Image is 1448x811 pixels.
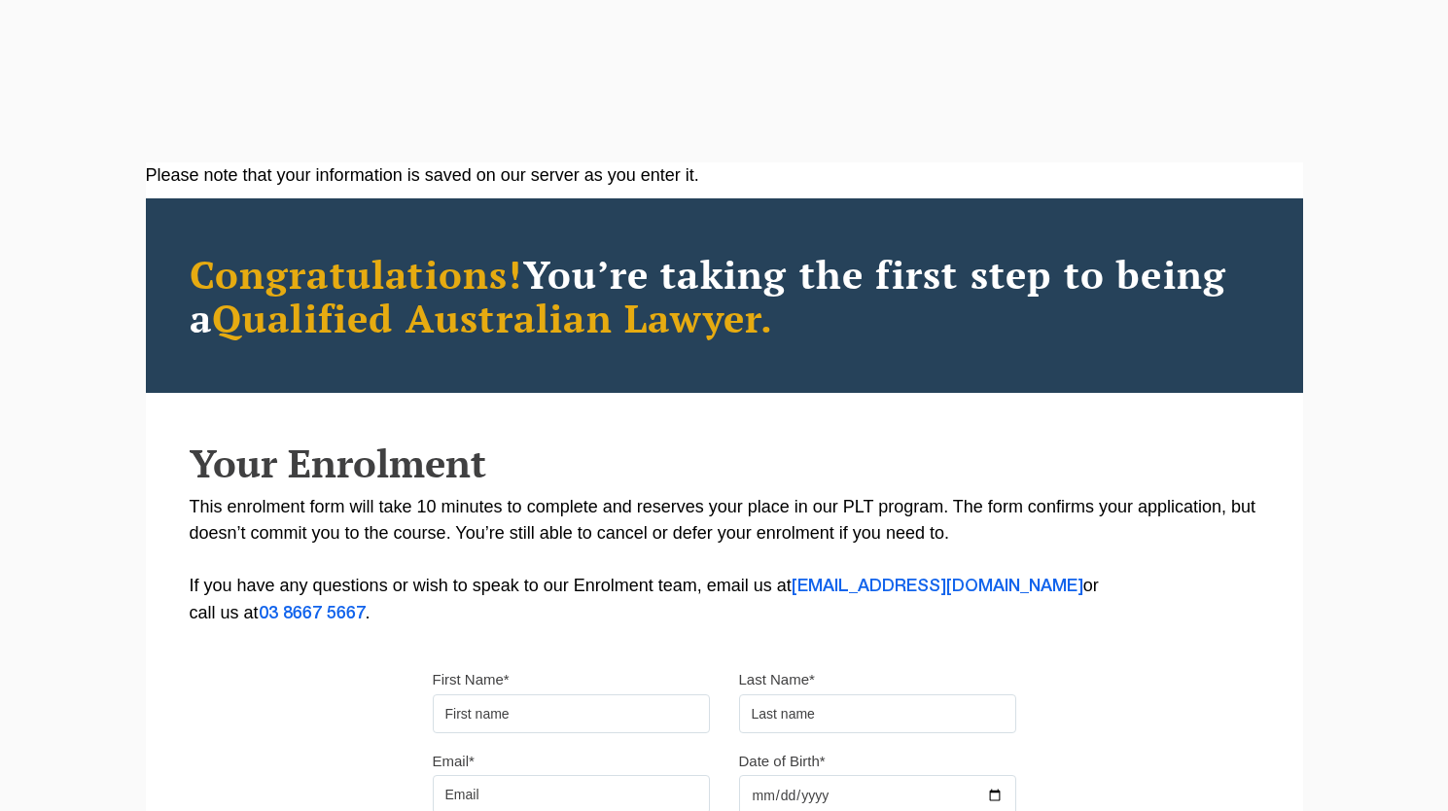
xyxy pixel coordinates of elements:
[259,606,366,621] a: 03 8667 5667
[190,252,1259,339] h2: You’re taking the first step to being a
[433,694,710,733] input: First name
[433,670,510,689] label: First Name*
[212,292,774,343] span: Qualified Australian Lawyer.
[190,441,1259,484] h2: Your Enrolment
[739,694,1016,733] input: Last name
[433,752,475,771] label: Email*
[739,670,815,689] label: Last Name*
[190,494,1259,627] p: This enrolment form will take 10 minutes to complete and reserves your place in our PLT program. ...
[739,752,826,771] label: Date of Birth*
[146,162,1303,189] div: Please note that your information is saved on our server as you enter it.
[792,579,1083,594] a: [EMAIL_ADDRESS][DOMAIN_NAME]
[190,248,523,300] span: Congratulations!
